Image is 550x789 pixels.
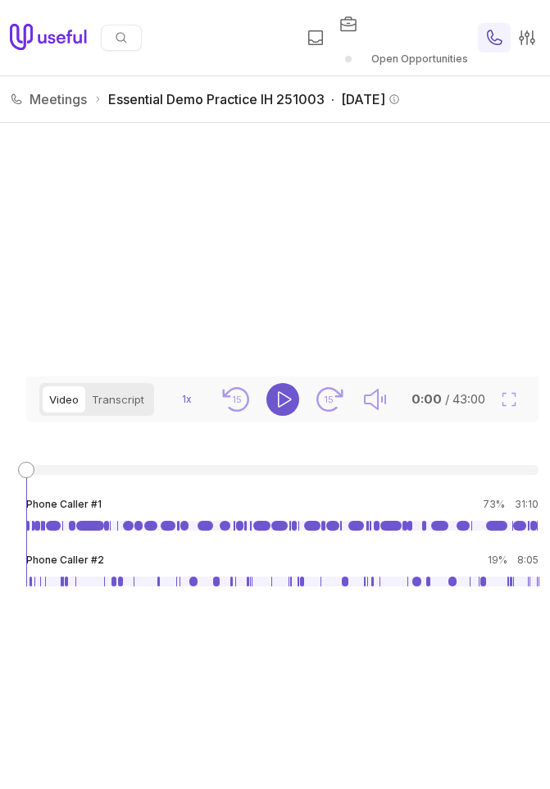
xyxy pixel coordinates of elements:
button: Play [266,383,299,416]
span: / [445,391,449,407]
time: 0:00 [411,391,442,407]
div: 73% [483,498,539,511]
a: Open Opportunities [332,46,478,72]
time: 8:05 [517,554,539,566]
button: Video [43,386,85,413]
span: Phone Caller #2 [26,554,104,567]
button: Seek forward 15 seconds [312,383,345,416]
time: 43:00 [452,391,485,407]
div: 19% [488,554,539,567]
a: Meetings [30,89,87,109]
span: Essential Demo Practice IH 251003 [108,89,400,109]
button: 1x [168,386,207,412]
time: 31:10 [515,498,539,510]
button: Mute [358,383,391,416]
text: 15 [232,394,242,405]
div: Pipeline submenu [332,46,478,72]
button: Seek back 15 seconds [220,383,253,416]
button: Transcript [85,386,151,413]
text: 15 [324,394,334,405]
span: Phone Caller #1 [26,498,102,511]
span: · [325,89,341,109]
time: [DATE] [341,89,385,109]
button: Fullscreen [493,383,525,416]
